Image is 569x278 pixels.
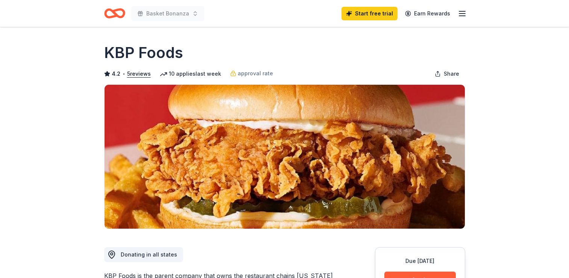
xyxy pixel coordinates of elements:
span: Basket Bonanza [146,9,189,18]
span: approval rate [238,69,273,78]
div: Due [DATE] [384,257,456,266]
button: Basket Bonanza [131,6,204,21]
div: 10 applies last week [160,69,221,78]
span: • [122,71,125,77]
h1: KBP Foods [104,42,183,63]
button: Share [429,66,465,81]
a: Home [104,5,125,22]
button: 5reviews [127,69,151,78]
a: approval rate [230,69,273,78]
a: Earn Rewards [401,7,455,20]
a: Start free trial [341,7,398,20]
span: 4.2 [112,69,120,78]
img: Image for KBP Foods [105,85,465,229]
span: Donating in all states [121,251,177,258]
span: Share [444,69,459,78]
